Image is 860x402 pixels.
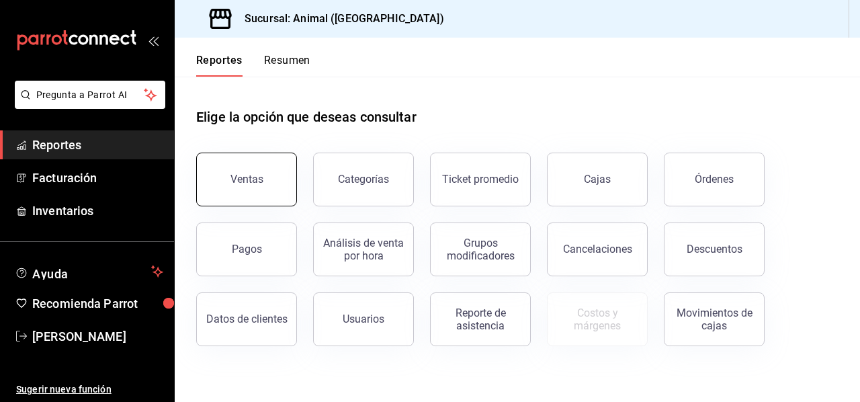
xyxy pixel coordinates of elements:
[695,173,734,186] div: Órdenes
[439,307,522,332] div: Reporte de asistencia
[264,54,310,77] button: Resumen
[16,383,163,397] span: Sugerir nueva función
[442,173,519,186] div: Ticket promedio
[196,107,417,127] h1: Elige la opción que deseas consultar
[430,223,531,276] button: Grupos modificadores
[547,223,648,276] button: Cancelaciones
[664,292,765,346] button: Movimientos de cajas
[9,97,165,112] a: Pregunta a Parrot AI
[234,11,444,27] h3: Sucursal: Animal ([GEOGRAPHIC_DATA])
[36,88,144,102] span: Pregunta a Parrot AI
[196,223,297,276] button: Pagos
[313,223,414,276] button: Análisis de venta por hora
[15,81,165,109] button: Pregunta a Parrot AI
[343,313,384,325] div: Usuarios
[230,173,263,186] div: Ventas
[687,243,742,255] div: Descuentos
[556,307,639,332] div: Costos y márgenes
[32,327,163,346] span: [PERSON_NAME]
[673,307,756,332] div: Movimientos de cajas
[32,169,163,187] span: Facturación
[547,153,648,206] button: Cajas
[32,136,163,154] span: Reportes
[430,292,531,346] button: Reporte de asistencia
[196,54,243,77] button: Reportes
[322,237,405,262] div: Análisis de venta por hora
[196,292,297,346] button: Datos de clientes
[313,292,414,346] button: Usuarios
[232,243,262,255] div: Pagos
[206,313,288,325] div: Datos de clientes
[148,35,159,46] button: open_drawer_menu
[32,264,146,280] span: Ayuda
[32,202,163,220] span: Inventarios
[563,243,632,255] div: Cancelaciones
[664,223,765,276] button: Descuentos
[196,54,310,77] div: navigation tabs
[547,292,648,346] button: Contrata inventarios para ver este reporte
[439,237,522,262] div: Grupos modificadores
[196,153,297,206] button: Ventas
[32,294,163,313] span: Recomienda Parrot
[313,153,414,206] button: Categorías
[584,173,611,186] div: Cajas
[430,153,531,206] button: Ticket promedio
[664,153,765,206] button: Órdenes
[338,173,389,186] div: Categorías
